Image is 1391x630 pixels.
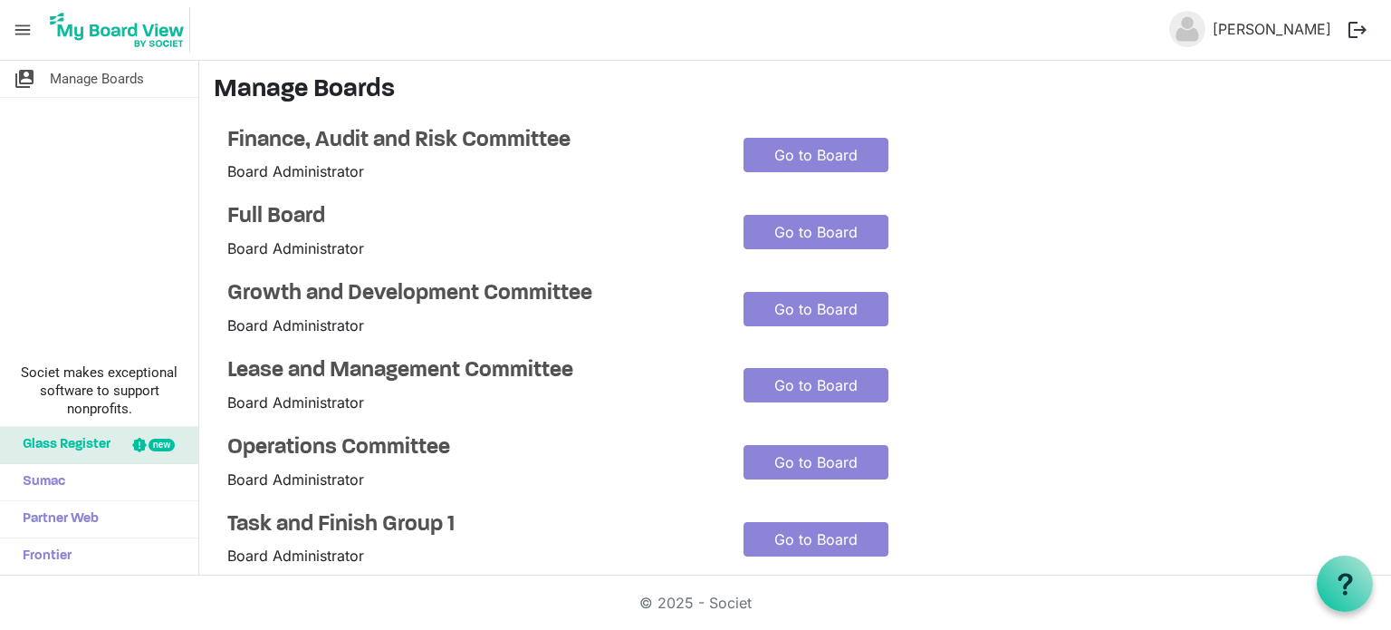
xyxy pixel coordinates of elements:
button: logout [1338,11,1377,49]
span: switch_account [14,61,35,97]
a: Finance, Audit and Risk Committee [227,128,716,154]
a: Go to Board [743,215,888,249]
span: Sumac [14,464,65,500]
a: Lease and Management Committee [227,358,716,384]
span: Board Administrator [227,547,364,565]
span: Manage Boards [50,61,144,97]
a: [PERSON_NAME] [1205,11,1338,47]
a: Go to Board [743,368,888,402]
span: Board Administrator [227,239,364,257]
a: Task and Finish Group 1 [227,512,716,538]
span: Frontier [14,538,72,575]
a: Operations Committee [227,435,716,461]
span: Societ makes exceptional software to support nonprofits. [8,363,190,418]
h3: Manage Boards [214,75,1377,106]
a: Full Board [227,204,716,230]
span: Board Administrator [227,470,364,489]
a: My Board View Logo [44,7,197,53]
span: Board Administrator [227,162,364,180]
a: Go to Board [743,292,888,326]
span: Glass Register [14,427,110,463]
a: Go to Board [743,522,888,557]
a: Growth and Development Committee [227,281,716,307]
div: new [149,439,175,451]
span: Partner Web [14,501,99,538]
span: Board Administrator [227,393,364,412]
a: © 2025 - Societ [639,594,752,612]
span: menu [5,13,40,47]
img: no-profile-picture.svg [1169,11,1205,47]
img: My Board View Logo [44,7,190,53]
a: Go to Board [743,138,888,172]
span: Board Administrator [227,316,364,334]
a: Go to Board [743,445,888,480]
